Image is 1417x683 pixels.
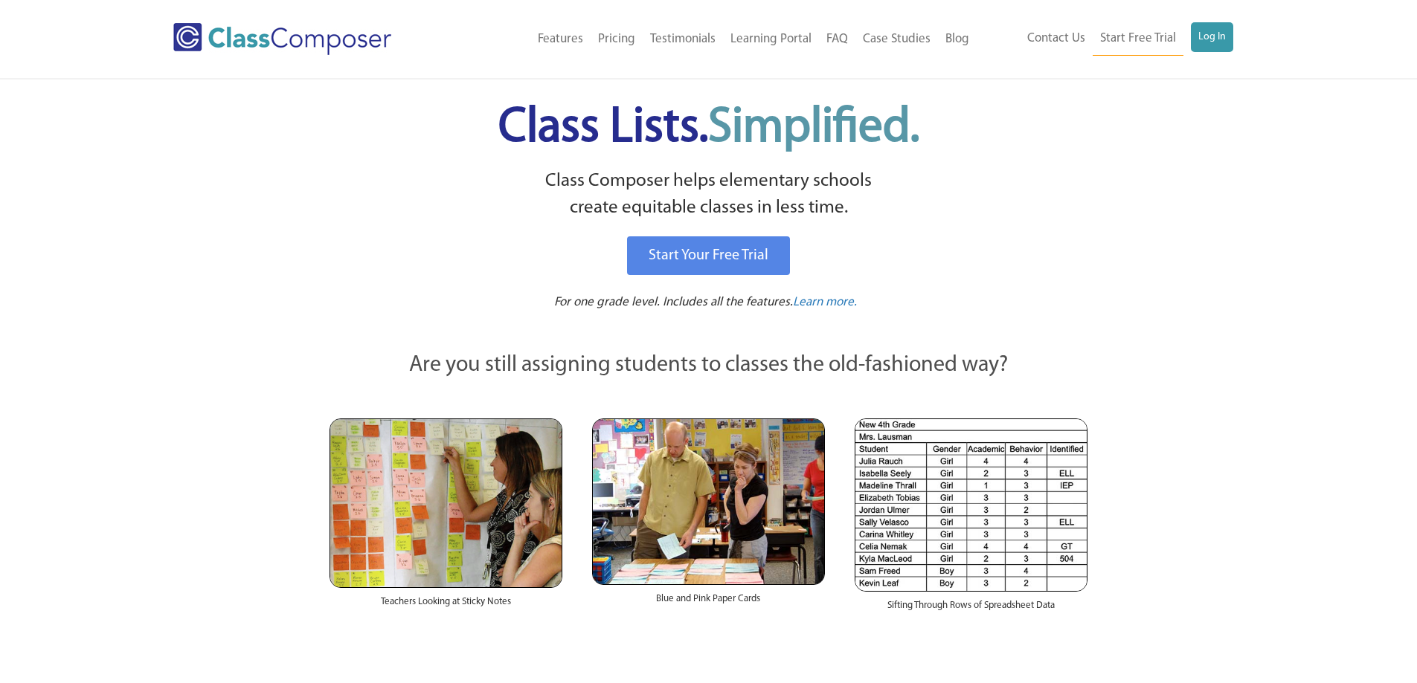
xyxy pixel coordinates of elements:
p: Are you still assigning students to classes the old-fashioned way? [330,349,1088,382]
img: Teachers Looking at Sticky Notes [330,418,562,588]
a: Case Studies [855,23,938,56]
div: Blue and Pink Paper Cards [592,585,825,621]
img: Spreadsheets [855,418,1087,592]
a: FAQ [819,23,855,56]
span: Start Your Free Trial [649,248,768,263]
span: Simplified. [708,104,919,152]
a: Testimonials [643,23,723,56]
span: Learn more. [793,296,857,308]
a: Start Free Trial [1093,22,1183,56]
a: Pricing [591,23,643,56]
nav: Header Menu [977,22,1233,56]
a: Learning Portal [723,23,819,56]
a: Learn more. [793,294,857,312]
a: Contact Us [1020,22,1093,55]
span: For one grade level. Includes all the features. [554,296,793,308]
span: Class Lists. [498,104,919,152]
a: Features [530,23,591,56]
a: Start Your Free Trial [627,236,790,275]
div: Sifting Through Rows of Spreadsheet Data [855,592,1087,627]
nav: Header Menu [452,23,977,56]
a: Blog [938,23,977,56]
a: Log In [1191,22,1233,52]
div: Teachers Looking at Sticky Notes [330,588,562,624]
img: Class Composer [173,23,391,55]
p: Class Composer helps elementary schools create equitable classes in less time. [327,168,1090,222]
img: Blue and Pink Paper Cards [592,418,825,584]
